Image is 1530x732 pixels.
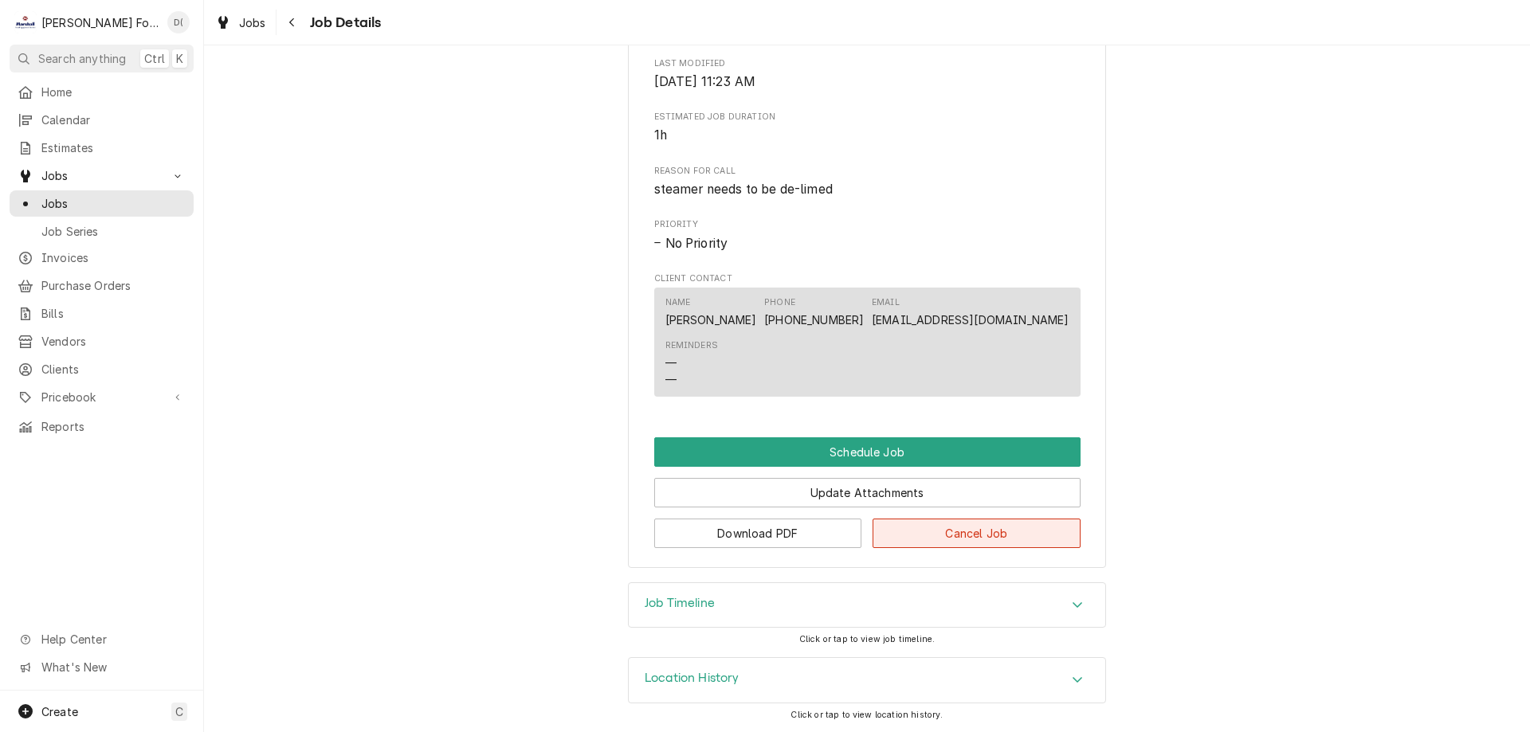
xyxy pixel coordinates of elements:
[764,313,864,327] a: [PHONE_NUMBER]
[654,218,1081,231] span: Priority
[144,50,165,67] span: Ctrl
[41,659,184,675] span: What's New
[654,57,1081,92] div: Last Modified
[175,703,183,720] span: C
[41,14,159,31] div: [PERSON_NAME] Food Equipment Service
[654,182,833,197] span: steamer needs to be de-limed
[654,180,1081,199] span: Reason For Call
[654,74,755,89] span: [DATE] 11:23 AM
[10,300,194,327] a: Bills
[10,245,194,271] a: Invoices
[665,296,757,328] div: Name
[654,478,1081,507] button: Update Attachments
[10,384,194,410] a: Go to Pricebook
[41,112,186,128] span: Calendar
[41,249,186,266] span: Invoices
[665,371,677,388] div: —
[10,356,194,382] a: Clients
[628,657,1106,703] div: Location History
[654,437,1081,548] div: Button Group
[41,305,186,322] span: Bills
[654,507,1081,548] div: Button Group Row
[790,710,943,720] span: Click or tap to view location history.
[167,11,190,33] div: D(
[654,288,1081,404] div: Client Contact List
[654,127,667,143] span: 1h
[872,296,900,309] div: Email
[872,296,1069,328] div: Email
[654,57,1081,70] span: Last Modified
[41,195,186,212] span: Jobs
[10,626,194,652] a: Go to Help Center
[629,583,1105,628] button: Accordion Details Expand Trigger
[41,277,186,294] span: Purchase Orders
[10,162,194,189] a: Go to Jobs
[41,139,186,156] span: Estimates
[41,705,78,718] span: Create
[10,135,194,161] a: Estimates
[305,12,382,33] span: Job Details
[872,313,1069,327] a: [EMAIL_ADDRESS][DOMAIN_NAME]
[41,223,186,240] span: Job Series
[628,582,1106,628] div: Job Timeline
[176,50,183,67] span: K
[665,296,691,309] div: Name
[10,190,194,217] a: Jobs
[10,328,194,354] a: Vendors
[10,413,194,440] a: Reports
[873,519,1081,548] button: Cancel Job
[41,167,162,184] span: Jobs
[10,79,194,105] a: Home
[10,218,194,245] a: Job Series
[654,467,1081,507] div: Button Group Row
[239,14,266,31] span: Jobs
[654,218,1081,252] div: Priority
[654,126,1081,145] span: Estimated Job Duration
[665,354,677,371] div: —
[209,10,273,36] a: Jobs
[41,333,186,350] span: Vendors
[654,111,1081,123] span: Estimated Job Duration
[41,418,186,435] span: Reports
[14,11,37,33] div: Marshall Food Equipment Service's Avatar
[654,165,1081,178] span: Reason For Call
[10,107,194,133] a: Calendar
[654,437,1081,467] button: Schedule Job
[10,45,194,72] button: Search anythingCtrlK
[645,671,739,686] h3: Location History
[280,10,305,35] button: Navigate back
[645,596,715,611] h3: Job Timeline
[654,72,1081,92] span: Last Modified
[654,165,1081,199] div: Reason For Call
[654,288,1081,397] div: Contact
[629,658,1105,703] button: Accordion Details Expand Trigger
[654,234,1081,253] div: No Priority
[665,311,757,328] div: [PERSON_NAME]
[665,339,718,352] div: Reminders
[10,654,194,680] a: Go to What's New
[167,11,190,33] div: Derek Testa (81)'s Avatar
[654,272,1081,285] span: Client Contact
[629,658,1105,703] div: Accordion Header
[41,361,186,378] span: Clients
[654,519,862,548] button: Download PDF
[38,50,126,67] span: Search anything
[41,631,184,648] span: Help Center
[654,272,1081,404] div: Client Contact
[654,111,1081,145] div: Estimated Job Duration
[629,583,1105,628] div: Accordion Header
[764,296,864,328] div: Phone
[14,11,37,33] div: M
[764,296,795,309] div: Phone
[10,272,194,299] a: Purchase Orders
[41,389,162,405] span: Pricebook
[654,234,1081,253] span: Priority
[41,84,186,100] span: Home
[799,634,935,644] span: Click or tap to view job timeline.
[654,437,1081,467] div: Button Group Row
[665,339,718,388] div: Reminders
